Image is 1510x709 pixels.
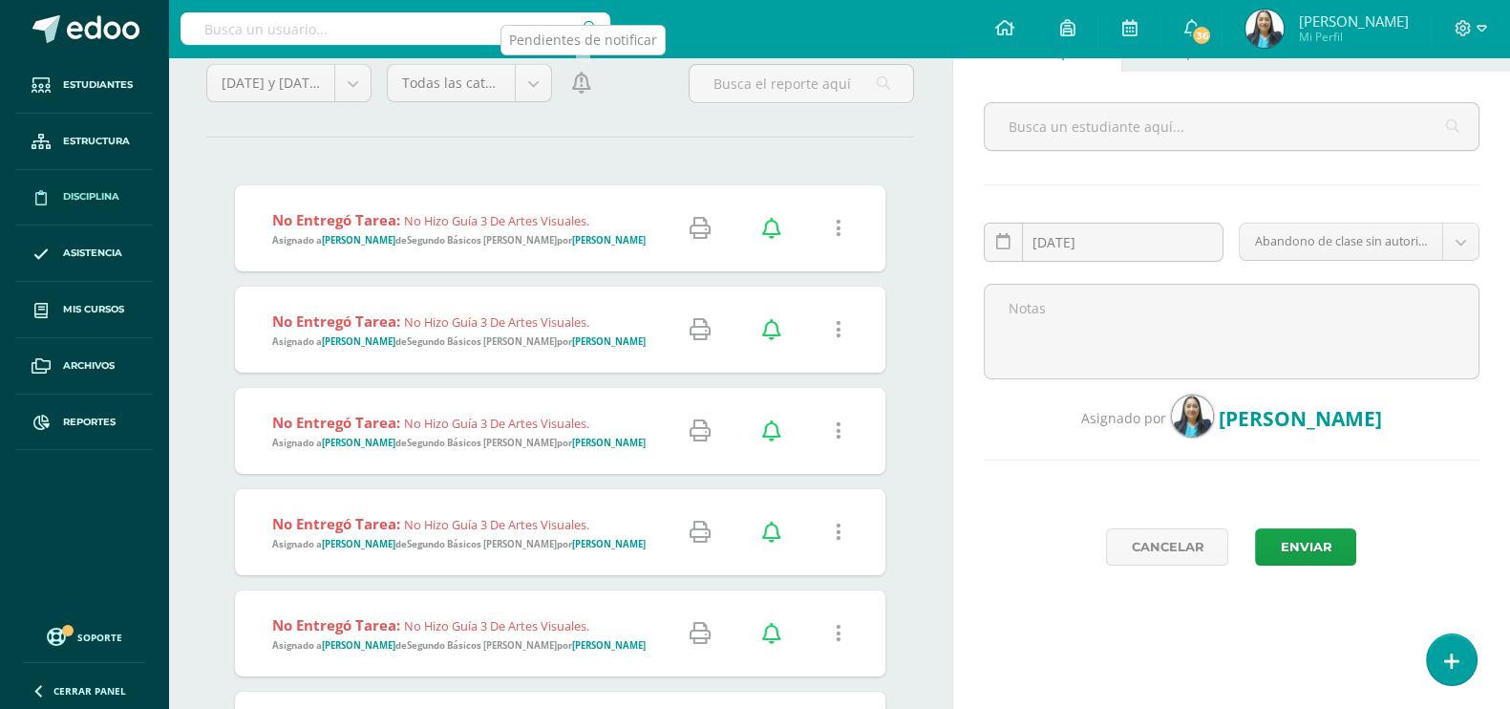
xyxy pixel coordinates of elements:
a: Expediente [1122,26,1270,72]
span: [PERSON_NAME] [1298,11,1408,31]
span: Mis cursos [63,302,124,317]
a: Mis cursos [15,282,153,338]
a: [DATE] y [DATE] [207,65,371,101]
span: Asignado a de por [272,639,646,652]
strong: Segundo Básicos [PERSON_NAME] [407,538,557,550]
strong: [PERSON_NAME] [572,437,646,449]
span: No hizo guía 3 de artes visuales. [404,516,589,533]
a: Reportes [15,395,153,451]
strong: Segundo Básicos [PERSON_NAME] [407,437,557,449]
strong: Segundo Básicos [PERSON_NAME] [407,234,557,247]
strong: [PERSON_NAME] [322,639,395,652]
a: Nuevo reporte [953,26,1121,72]
a: Archivos [15,338,153,395]
span: Reportes [63,415,116,430]
span: Todas las categorías [402,65,500,101]
span: [PERSON_NAME] [1219,405,1382,432]
span: Asignado a de por [272,437,646,449]
span: Estudiantes [63,77,133,93]
strong: [PERSON_NAME] [572,335,646,348]
span: Archivos [63,358,115,374]
input: Busca el reporte aquí [690,65,913,102]
strong: No entregó tarea: [272,413,400,432]
span: No hizo guía 3 de artes visuales. [404,617,589,634]
a: Estructura [15,114,153,170]
span: [DATE] y [DATE] [222,65,320,101]
strong: No entregó tarea: [272,210,400,229]
span: Mi Perfil [1298,29,1408,45]
strong: No entregó tarea: [272,312,400,331]
input: Fecha de ocurrencia [985,224,1223,261]
span: Asignado a de por [272,234,646,247]
span: Abandono de clase sin autorización [1254,224,1428,260]
strong: Segundo Básicos [PERSON_NAME] [407,335,557,348]
a: Abandono de clase sin autorización [1240,224,1478,260]
span: Asignado a de por [272,538,646,550]
span: Disciplina [63,189,119,204]
a: Todas las categorías [388,65,551,101]
strong: [PERSON_NAME] [572,234,646,247]
strong: No entregó tarea: [272,615,400,634]
strong: No entregó tarea: [272,514,400,533]
span: Soporte [77,631,122,644]
strong: Segundo Básicos [PERSON_NAME] [407,639,557,652]
strong: [PERSON_NAME] [322,335,395,348]
a: Cancelar [1106,528,1228,566]
span: No hizo guía 3 de artes visuales. [404,415,589,432]
span: Asignado por [1081,409,1166,427]
span: Asignado a de por [272,335,646,348]
strong: [PERSON_NAME] [572,639,646,652]
a: Asistencia [15,226,153,282]
strong: [PERSON_NAME] [322,437,395,449]
img: dc7d38de1d5b52360c8bb618cee5abea.png [1245,10,1284,48]
span: 36 [1191,25,1212,46]
span: No hizo guía 3 de artes visuales. [404,313,589,331]
strong: [PERSON_NAME] [572,538,646,550]
a: Soporte [23,623,145,649]
strong: [PERSON_NAME] [322,234,395,247]
span: No hizo guía 3 de artes visuales. [404,212,589,229]
img: dc7d38de1d5b52360c8bb618cee5abea.png [1171,395,1214,438]
input: Busca un usuario... [181,12,610,45]
div: Pendientes de notificar [509,31,657,50]
strong: [PERSON_NAME] [322,538,395,550]
input: Busca un estudiante aquí... [985,103,1478,150]
span: Estructura [63,134,130,149]
a: Estudiantes [15,57,153,114]
a: Disciplina [15,170,153,226]
span: Cerrar panel [53,684,126,698]
span: Asistencia [63,246,122,261]
button: Enviar [1255,528,1356,566]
